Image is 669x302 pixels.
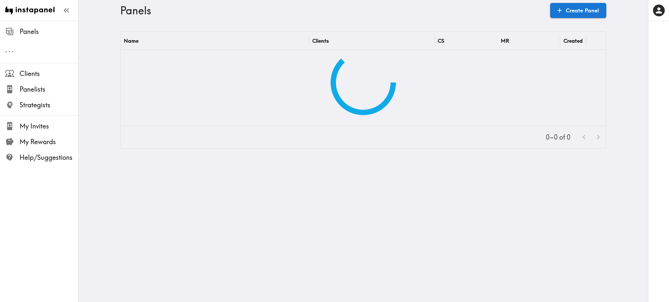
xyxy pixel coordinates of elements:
span: . [5,46,7,54]
span: Help/Suggestions [20,153,78,162]
a: Create Panel [550,3,606,18]
span: My Invites [20,122,78,131]
div: Clients [312,38,329,44]
h3: Panels [120,4,545,17]
span: . [12,46,14,54]
div: Created [563,38,583,44]
span: Strategists [20,100,78,110]
div: CS [438,38,444,44]
span: Panelists [20,85,78,94]
span: Clients [20,69,78,78]
span: . [8,46,10,54]
p: 0–0 of 0 [546,133,570,142]
span: My Rewards [20,137,78,146]
div: Name [124,38,139,44]
span: Panels [20,27,78,36]
div: MR [501,38,509,44]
